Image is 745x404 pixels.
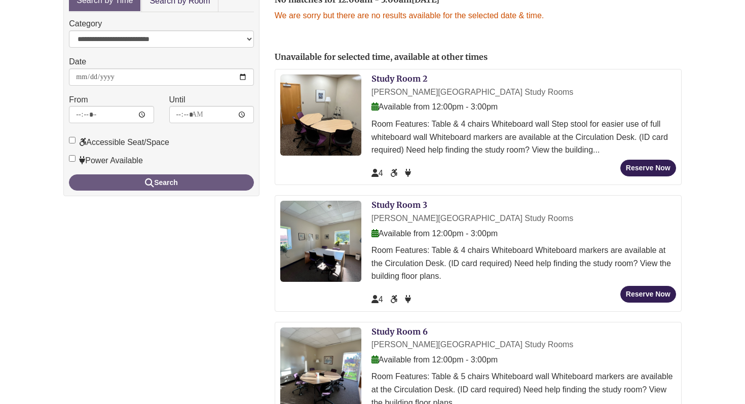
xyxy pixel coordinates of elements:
span: Accessible Seat/Space [390,295,399,304]
div: [PERSON_NAME][GEOGRAPHIC_DATA] Study Rooms [371,86,676,99]
div: Room Features: Table & 4 chairs Whiteboard wall Step stool for easier use of full whiteboard wall... [371,118,676,157]
input: Accessible Seat/Space [69,137,76,143]
span: Power Available [405,295,411,304]
input: Power Available [69,155,76,162]
label: Date [69,55,86,68]
span: Available from 12:00pm - 3:00pm [371,102,498,111]
span: Accessible Seat/Space [390,169,399,177]
button: Search [69,174,254,191]
span: Available from 12:00pm - 3:00pm [371,355,498,364]
a: Study Room 6 [371,326,428,337]
span: Power Available [405,169,411,177]
button: Reserve Now [620,160,676,176]
label: Accessible Seat/Space [69,136,169,149]
span: The capacity of this space [371,169,383,177]
h2: Unavailable for selected time, available at other times [275,53,682,62]
p: We are sorry but there are no results available for the selected date & time. [275,9,682,22]
label: Power Available [69,154,143,167]
label: Category [69,17,102,30]
div: Room Features: Table & 4 chairs Whiteboard Whiteboard markers are available at the Circulation De... [371,244,676,283]
a: Study Room 2 [371,74,427,84]
div: [PERSON_NAME][GEOGRAPHIC_DATA] Study Rooms [371,212,676,225]
div: [PERSON_NAME][GEOGRAPHIC_DATA] Study Rooms [371,338,676,351]
button: Reserve Now [620,286,676,303]
label: Until [169,93,185,106]
a: Study Room 3 [371,200,427,210]
span: The capacity of this space [371,295,383,304]
img: Study Room 2 [280,75,361,156]
span: Available from 12:00pm - 3:00pm [371,229,498,238]
label: From [69,93,88,106]
img: Study Room 3 [280,201,361,282]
